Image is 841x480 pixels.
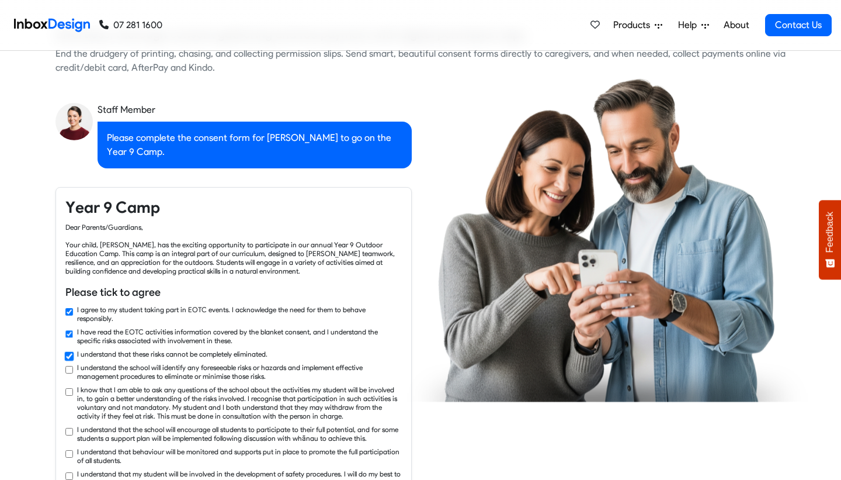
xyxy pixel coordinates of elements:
label: I understand that behaviour will be monitored and supports put in place to promote the full parti... [77,447,402,465]
h4: Year 9 Camp [65,197,402,218]
span: Products [613,18,655,32]
a: Help [673,13,714,37]
label: I understand the school will identify any foreseeable risks or hazards and implement effective ma... [77,363,402,381]
h6: Please tick to agree [65,285,402,300]
label: I understand that these risks cannot be completely eliminated. [77,350,267,358]
a: 07 281 1600 [99,18,162,32]
div: Staff Member [98,103,412,117]
label: I have read the EOTC activities information covered by the blanket consent, and I understand the ... [77,327,402,345]
label: I know that I am able to ask any questions of the school about the activities my student will be ... [77,385,402,420]
a: Products [609,13,667,37]
span: Feedback [825,212,835,253]
img: staff_avatar.png [55,103,93,140]
img: parents_using_phone.png [407,78,808,402]
button: Feedback - Show survey [819,200,841,279]
div: Please complete the consent form for [PERSON_NAME] to go on the Year 9 Camp. [98,122,412,168]
label: I agree to my student taking part in EOTC events. I acknowledge the need for them to behave respo... [77,305,402,323]
span: Help [678,18,701,32]
a: About [720,13,752,37]
div: End the drudgery of printing, chasing, and collecting permission slips. Send smart, beautiful con... [55,47,786,75]
label: I understand that the school will encourage all students to participate to their full potential, ... [77,425,402,443]
div: Dear Parents/Guardians, Your child, [PERSON_NAME], has the exciting opportunity to participate in... [65,223,402,275]
a: Contact Us [765,14,832,36]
